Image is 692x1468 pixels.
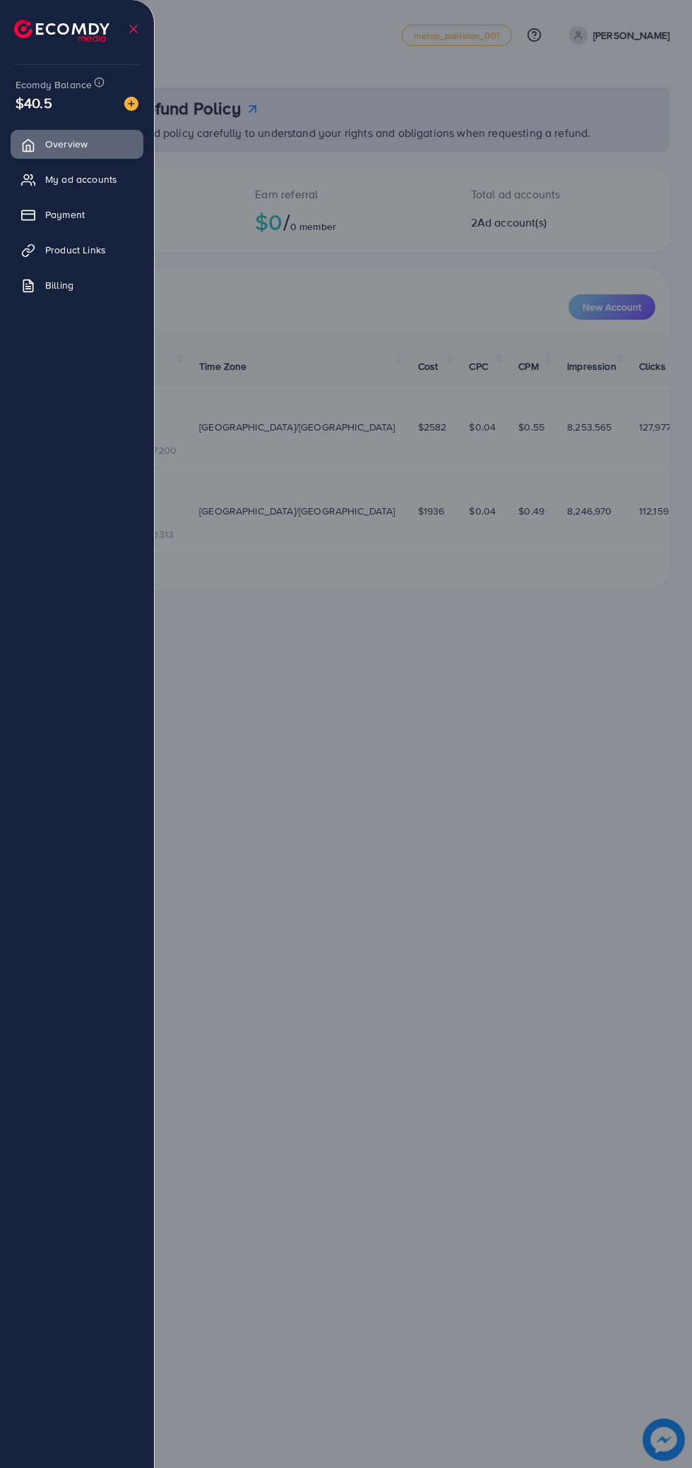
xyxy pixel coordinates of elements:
span: Overview [45,137,88,151]
a: Billing [11,271,143,299]
a: Payment [11,200,143,229]
a: Overview [11,130,143,158]
span: Ecomdy Balance [16,78,92,92]
span: Billing [45,278,73,292]
img: image [124,97,138,111]
span: Product Links [45,243,106,257]
span: My ad accounts [45,172,117,186]
span: Payment [45,207,85,222]
span: $40.5 [16,92,52,113]
img: logo [14,20,109,42]
a: My ad accounts [11,165,143,193]
a: Product Links [11,236,143,264]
